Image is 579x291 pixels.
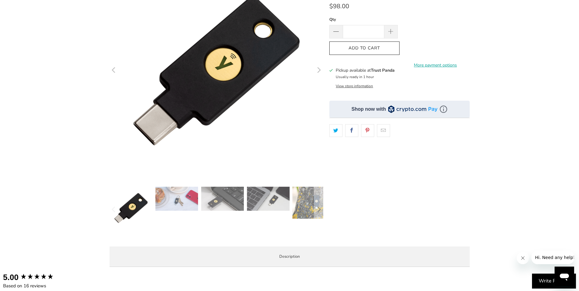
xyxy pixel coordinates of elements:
img: YubiKey 5C (NFC) - Trust Panda [201,187,244,211]
iframe: Close message [517,252,529,264]
button: Next [314,187,324,232]
a: Share this on Twitter [329,124,342,137]
div: Shop now with [352,106,386,113]
a: Share this on Facebook [345,124,358,137]
iframe: Button to launch messaging window [555,267,574,286]
span: Hi. Need any help? [4,4,44,9]
a: Email this to a friend [377,124,390,137]
div: Write Review [532,274,576,289]
label: Description [110,246,470,267]
label: Qty [329,16,398,23]
div: Based on 16 reviews [3,283,67,289]
span: Add to Cart [336,46,393,51]
button: View store information [336,84,373,88]
b: Trust Panda [371,67,395,73]
a: More payment options [401,62,470,69]
small: Usually ready in 1 hour [336,74,374,79]
a: Share this on Pinterest [361,124,374,137]
button: Add to Cart [329,41,400,55]
img: YubiKey 5C (NFC) - Trust Panda [292,187,335,219]
h3: Pickup available at [336,67,395,74]
img: YubiKey 5C (NFC) - Trust Panda [155,187,198,211]
div: 5.00 [3,272,19,283]
img: YubiKey 5C (NFC) - Trust Panda [247,187,290,211]
div: 5.00 star rating [20,273,54,281]
span: $98.00 [329,2,349,10]
img: YubiKey 5C (NFC) - Trust Panda [110,187,152,229]
button: Previous [109,187,119,232]
div: Overall product rating out of 5: 5.00 [3,272,67,283]
iframe: Message from company [531,251,574,264]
